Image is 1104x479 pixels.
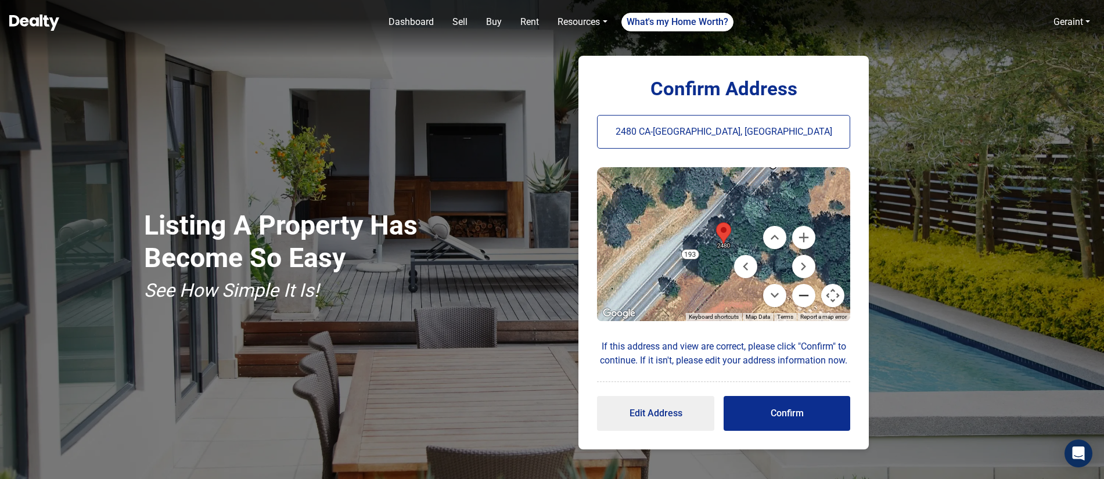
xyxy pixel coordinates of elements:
[600,306,638,321] img: Google
[734,255,757,278] button: Move left
[481,10,506,34] a: Buy
[1049,10,1095,34] a: Geraint
[792,284,815,307] button: Zoom out
[621,13,733,31] a: What's my Home Worth?
[597,396,714,431] button: Edit Address
[597,74,850,103] div: Confirm Address
[600,306,638,321] a: Open this area in Google Maps (opens a new window)
[792,226,815,249] button: Zoom in
[777,314,793,320] a: Terms (opens in new tab)
[6,444,41,479] iframe: BigID CMP Widget
[9,15,59,31] img: Dealty - Buy, Sell & Rent Homes
[597,340,850,368] p: If this address and view are correct, please click "Confirm" to continue. If it isn't, please edi...
[689,313,739,321] button: Keyboard shortcuts
[724,396,850,431] button: Confirm
[746,313,770,321] button: Map Data
[800,314,847,320] a: Report a map error
[516,10,544,34] a: Rent
[763,284,786,307] button: Move down
[144,210,507,274] h1: Listing A Property Has Become So Easy
[1053,16,1083,27] a: Geraint
[553,10,612,34] a: Resources
[384,10,438,34] a: Dashboard
[144,279,507,301] p: See How Simple It Is!
[763,226,786,249] button: Move up
[821,284,844,307] button: Map camera controls
[1065,440,1092,467] div: Open Intercom Messenger
[448,10,472,34] a: Sell
[792,255,815,278] button: Move right
[597,115,850,149] p: 2480 CA-[GEOGRAPHIC_DATA], [GEOGRAPHIC_DATA]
